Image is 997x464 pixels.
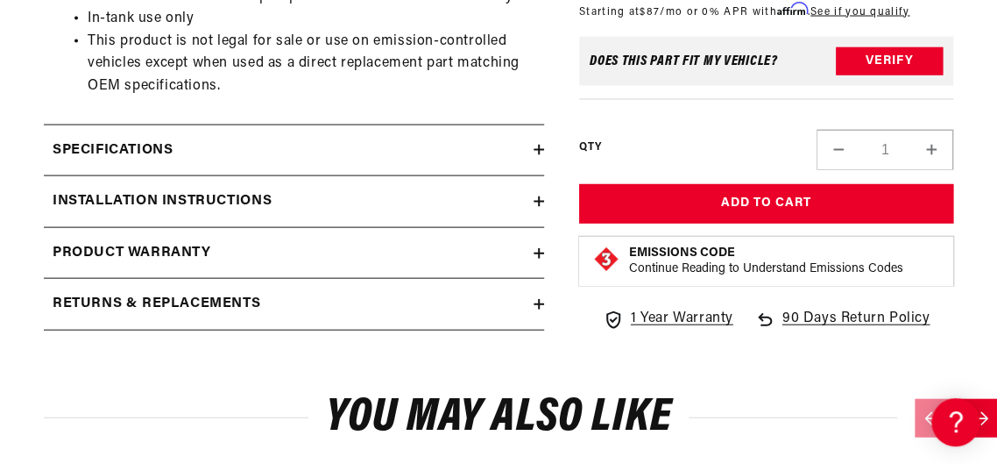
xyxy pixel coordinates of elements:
h2: Returns & replacements [53,293,260,316]
a: See if you qualify - Learn more about Affirm Financing (opens in modal) [810,7,909,18]
summary: Product warranty [44,228,544,279]
a: 90 Days Return Policy [754,308,930,348]
button: Add to Cart [579,185,953,225]
span: 90 Days Return Policy [782,308,930,348]
button: Verify [836,48,943,76]
h2: Specifications [53,139,173,162]
span: $87 [640,7,660,18]
button: Emissions CodeContinue Reading to Understand Emissions Codes [629,246,903,277]
button: Previous slide [915,399,953,438]
strong: Emissions Code [629,246,735,260]
li: This product is not legal for sale or use on emission-controlled vehicles except when used as a d... [88,31,535,98]
p: Continue Reading to Understand Emissions Codes [629,261,903,277]
h2: Installation Instructions [53,190,272,213]
span: Affirm [777,3,808,16]
summary: Returns & replacements [44,279,544,330]
div: Does This part fit My vehicle? [590,55,778,69]
span: 1 Year Warranty [631,308,733,331]
h2: Product warranty [53,242,211,265]
summary: Installation Instructions [44,176,544,227]
li: In-tank use only [88,8,535,31]
p: Starting at /mo or 0% APR with . [579,4,909,20]
h2: You may also like [44,397,953,439]
a: 1 Year Warranty [603,308,733,331]
img: Emissions code [592,246,620,274]
summary: Specifications [44,125,544,176]
label: QTY [579,140,601,155]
